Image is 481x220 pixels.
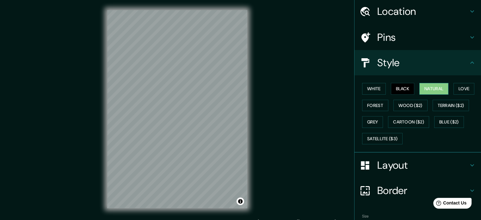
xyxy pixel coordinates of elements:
button: Black [391,83,415,95]
button: Cartoon ($2) [388,116,429,128]
button: Natural [419,83,448,95]
h4: Location [377,5,468,18]
div: Pins [355,25,481,50]
button: White [362,83,386,95]
button: Blue ($2) [434,116,464,128]
button: Love [453,83,474,95]
h4: Style [377,56,468,69]
div: Layout [355,153,481,178]
h4: Border [377,184,468,197]
button: Grey [362,116,383,128]
label: Size [362,214,369,219]
div: Style [355,50,481,75]
button: Wood ($2) [393,100,428,111]
button: Satellite ($3) [362,133,403,145]
canvas: Map [107,10,247,208]
h4: Pins [377,31,468,44]
iframe: Help widget launcher [425,195,474,213]
h4: Layout [377,159,468,172]
button: Terrain ($2) [433,100,469,111]
button: Forest [362,100,388,111]
div: Border [355,178,481,203]
button: Toggle attribution [237,198,244,205]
